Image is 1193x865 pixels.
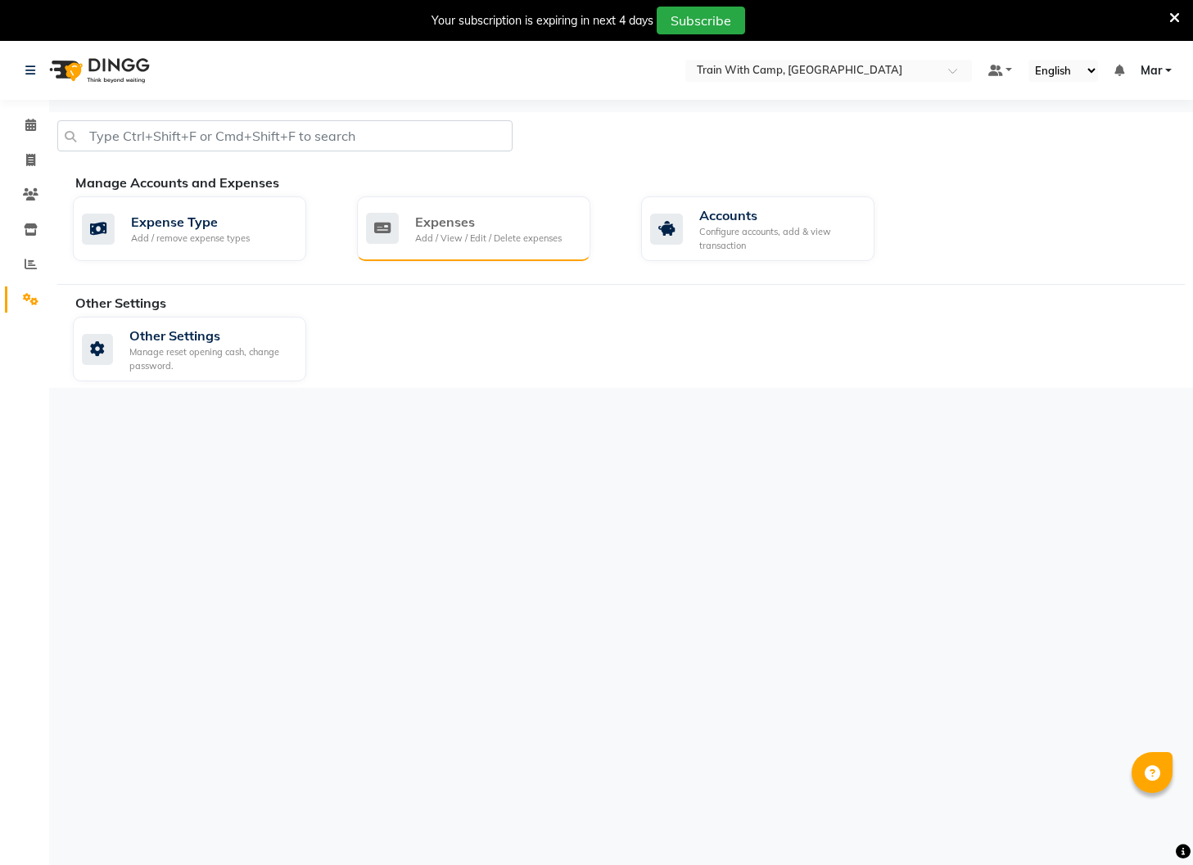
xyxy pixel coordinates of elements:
[129,326,293,345] div: Other Settings
[131,232,250,246] div: Add / remove expense types
[699,205,861,225] div: Accounts
[415,232,562,246] div: Add / View / Edit / Delete expenses
[73,317,332,381] a: Other SettingsManage reset opening cash, change password.
[57,120,513,151] input: Type Ctrl+Shift+F or Cmd+Shift+F to search
[699,225,861,252] div: Configure accounts, add & view transaction
[42,47,154,93] img: logo
[73,196,332,261] a: Expense TypeAdd / remove expense types
[641,196,901,261] a: AccountsConfigure accounts, add & view transaction
[357,196,617,261] a: ExpensesAdd / View / Edit / Delete expenses
[415,212,562,232] div: Expenses
[432,12,653,29] div: Your subscription is expiring in next 4 days
[1141,62,1162,79] span: Mar
[129,345,293,372] div: Manage reset opening cash, change password.
[657,7,745,34] button: Subscribe
[131,212,250,232] div: Expense Type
